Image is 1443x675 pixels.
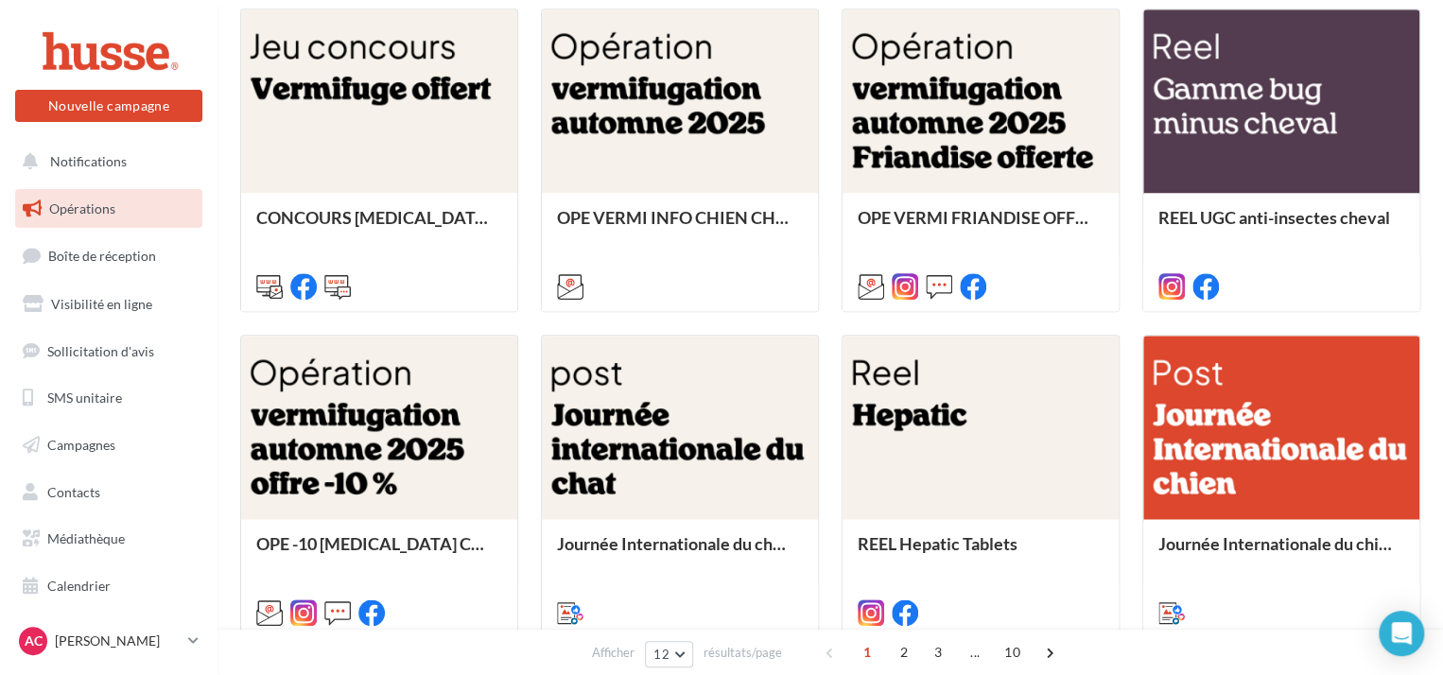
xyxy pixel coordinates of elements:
[47,437,115,453] span: Campagnes
[48,248,156,264] span: Boîte de réception
[11,332,206,372] a: Sollicitation d'avis
[15,90,202,122] button: Nouvelle campagne
[47,389,122,406] span: SMS unitaire
[889,637,919,667] span: 2
[49,200,115,216] span: Opérations
[858,208,1104,246] div: OPE VERMI FRIANDISE OFFERTE CHIEN CHAT AUTOMNE
[923,637,953,667] span: 3
[653,647,669,662] span: 12
[11,519,206,559] a: Médiathèque
[592,644,635,662] span: Afficher
[15,623,202,659] a: AC [PERSON_NAME]
[11,378,206,418] a: SMS unitaire
[256,534,502,572] div: OPE -10 [MEDICAL_DATA] CHIEN CHAT AUTOMNE
[997,637,1028,667] span: 10
[11,473,206,512] a: Contacts
[47,530,125,546] span: Médiathèque
[11,189,206,229] a: Opérations
[11,235,206,276] a: Boîte de réception
[704,644,782,662] span: résultats/page
[47,578,111,594] span: Calendrier
[960,637,990,667] span: ...
[1158,208,1404,246] div: REEL UGC anti-insectes cheval
[11,566,206,606] a: Calendrier
[645,641,693,667] button: 12
[557,534,803,572] div: Journée Internationale du chat roux
[47,484,100,500] span: Contacts
[256,208,502,246] div: CONCOURS [MEDICAL_DATA] OFFERT AUTOMNE 2025
[25,632,43,650] span: AC
[852,637,882,667] span: 1
[55,632,181,650] p: [PERSON_NAME]
[11,142,199,182] button: Notifications
[11,425,206,465] a: Campagnes
[1158,534,1404,572] div: Journée Internationale du chien
[47,342,154,358] span: Sollicitation d'avis
[51,296,152,312] span: Visibilité en ligne
[50,153,127,169] span: Notifications
[11,285,206,324] a: Visibilité en ligne
[1379,611,1424,656] div: Open Intercom Messenger
[858,534,1104,572] div: REEL Hepatic Tablets
[557,208,803,246] div: OPE VERMI INFO CHIEN CHAT AUTOMNE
